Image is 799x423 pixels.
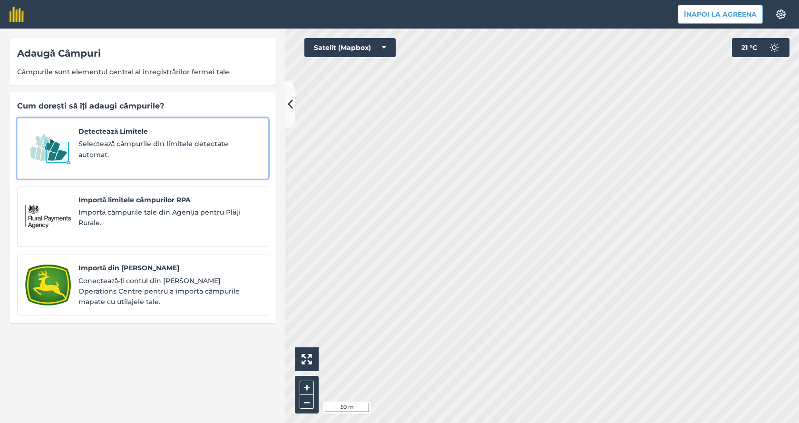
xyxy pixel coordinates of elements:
[300,381,314,395] button: +
[765,38,784,57] img: svg+xml;base64,PD94bWwgdmVyc2lvbj0iMS4wIiBlbmNvZGluZz0idXRmLTgiPz4KPCEtLSBHZW5lcmF0b3I6IEFkb2JlIE...
[17,118,268,179] a: Detectează LimiteleDetectează LimiteleSelectează câmpurile din limitele detectate automat.
[78,138,260,160] span: Selectează câmpurile din limitele detectate automat.
[300,395,314,409] button: –
[78,207,260,228] span: Importă câmpurile tale din Agenția pentru Plăți Rurale.
[17,187,268,247] a: Importă limitele câmpurilor RPAImportă limitele câmpurilor RPAImportă câmpurile tale din Agenția ...
[17,100,268,112] div: Cum dorești să îți adaugi câmpurile?
[78,263,260,273] span: Importă din [PERSON_NAME]
[25,195,71,239] img: Importă limitele câmpurilor RPA
[17,46,268,61] div: Adaugă Câmpuri
[17,255,268,315] a: Importă din John DeereImportă din [PERSON_NAME]Conectează-ți contul din [PERSON_NAME] Operations ...
[741,38,757,57] span: 21 ° C
[302,354,312,364] img: Four arrows, one pointing top left, one top right, one bottom right and the last bottom left
[775,10,787,19] img: A cog icon
[17,67,268,77] span: Câmpurile sunt elementul central al înregistrărilor fermei tale.
[78,195,260,205] span: Importă limitele câmpurilor RPA
[78,126,260,137] span: Detectează Limitele
[678,5,763,24] button: Înapoi la Agreena
[732,38,789,57] button: 21 °C
[25,263,71,307] img: Importă din John Deere
[10,7,24,22] img: fieldmargin Logo
[304,38,396,57] button: Satelit (Mapbox)
[78,275,260,307] span: Conectează-ți contul din [PERSON_NAME] Operations Centre pentru a importa câmpurile mapate cu uti...
[25,126,71,171] img: Detectează Limitele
